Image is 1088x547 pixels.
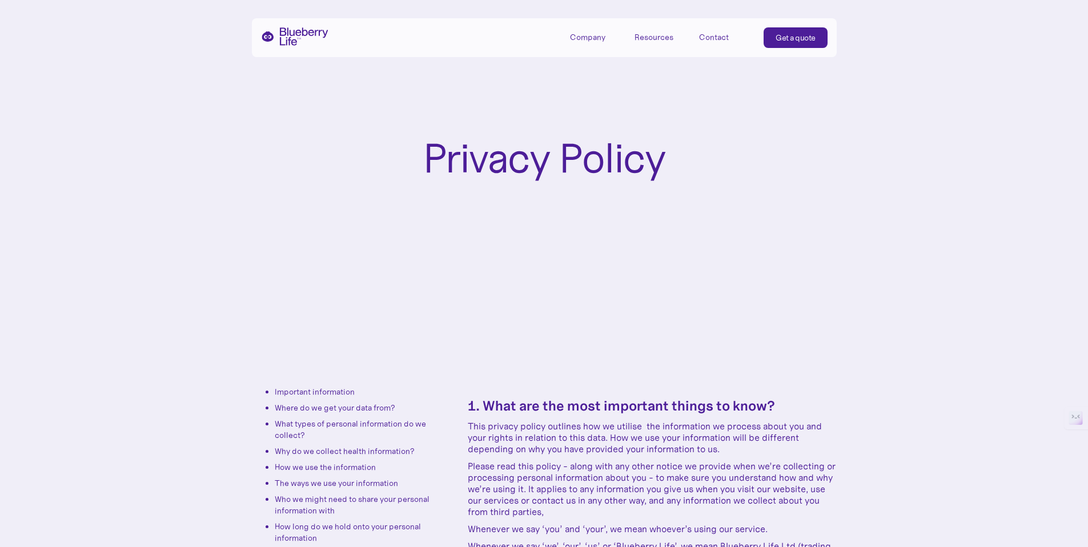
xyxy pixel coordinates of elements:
[275,494,429,516] a: Who we might need to share your personal information with
[275,478,398,488] a: The ways we use your information
[468,523,837,534] p: Whenever we say ‘you’ and ‘your’, we mean whoever’s using our service.
[699,27,750,46] a: Contact
[570,33,605,42] div: Company
[776,32,816,43] div: Get a quote
[468,460,837,517] p: Please read this policy - along with any other notice we provide when we’re collecting or process...
[275,521,421,543] a: How long do we hold onto your personal information
[275,419,426,440] a: What types of personal information do we collect?
[699,33,729,42] div: Contact
[570,27,621,46] div: Company
[423,137,665,180] h1: Privacy Policy
[764,27,828,48] a: Get a quote
[275,462,376,472] a: How we use the information
[635,27,686,46] div: Resources
[261,27,328,46] a: home
[468,420,837,455] p: This privacy policy outlines how we utilise the information we process about you and your rights ...
[275,403,395,413] a: Where do we get your data from?
[275,387,355,397] a: Important information
[275,446,415,456] a: Why do we collect health information?
[468,397,775,415] strong: 1. What are the most important things to know?
[635,33,673,42] div: Resources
